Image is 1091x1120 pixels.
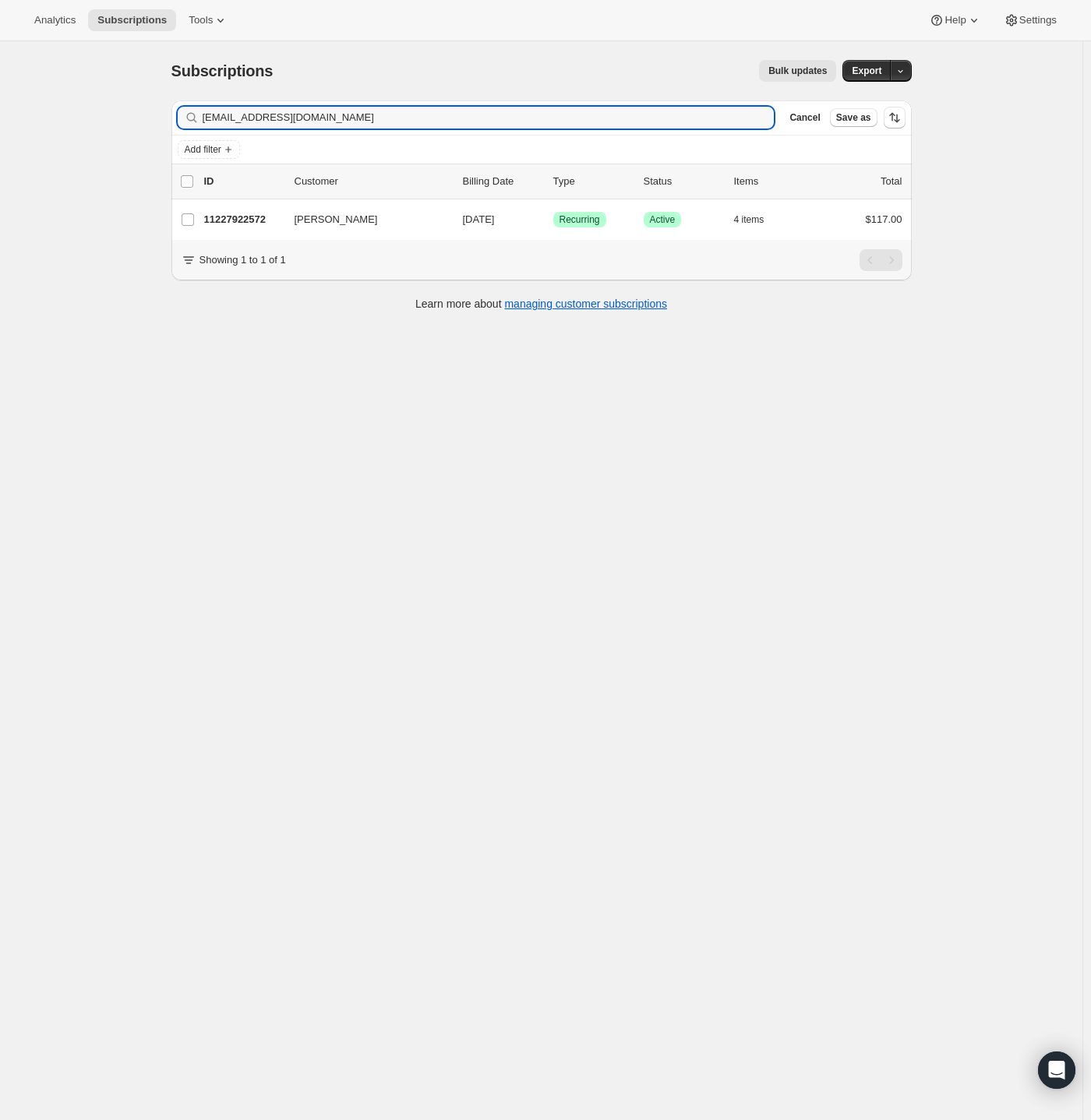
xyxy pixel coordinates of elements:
[179,9,238,31] button: Tools
[734,209,782,231] button: 4 items
[97,14,167,26] span: Subscriptions
[204,209,902,231] div: 11227922572[PERSON_NAME][DATE]SuccessRecurringSuccessActive4 items$117.00
[881,174,902,189] p: Total
[204,174,282,189] p: ID
[189,14,213,26] span: Tools
[185,143,221,156] span: Add filter
[842,60,891,82] button: Export
[285,207,441,232] button: [PERSON_NAME]
[994,9,1066,31] button: Settings
[553,174,631,189] div: Type
[199,252,286,268] p: Showing 1 to 1 of 1
[860,249,902,271] nav: Pagination
[463,174,541,189] p: Billing Date
[768,65,827,77] span: Bulk updates
[734,174,812,189] div: Items
[1038,1051,1075,1089] div: Open Intercom Messenger
[836,111,871,124] span: Save as
[783,108,826,127] button: Cancel
[504,298,667,310] a: managing customer subscriptions
[644,174,722,189] p: Status
[650,213,676,226] span: Active
[830,108,877,127] button: Save as
[34,14,76,26] span: Analytics
[463,213,495,225] span: [DATE]
[171,62,274,79] span: Subscriptions
[759,60,836,82] button: Bulk updates
[203,107,775,129] input: Filter subscribers
[295,212,378,227] span: [PERSON_NAME]
[884,107,906,129] button: Sort the results
[204,174,902,189] div: IDCustomerBilling DateTypeStatusItemsTotal
[852,65,881,77] span: Export
[415,296,667,312] p: Learn more about
[920,9,990,31] button: Help
[1019,14,1057,26] span: Settings
[178,140,240,159] button: Add filter
[734,213,764,226] span: 4 items
[944,14,966,26] span: Help
[204,212,282,227] p: 11227922572
[866,213,902,225] span: $117.00
[560,213,600,226] span: Recurring
[295,174,450,189] p: Customer
[88,9,176,31] button: Subscriptions
[25,9,85,31] button: Analytics
[789,111,820,124] span: Cancel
